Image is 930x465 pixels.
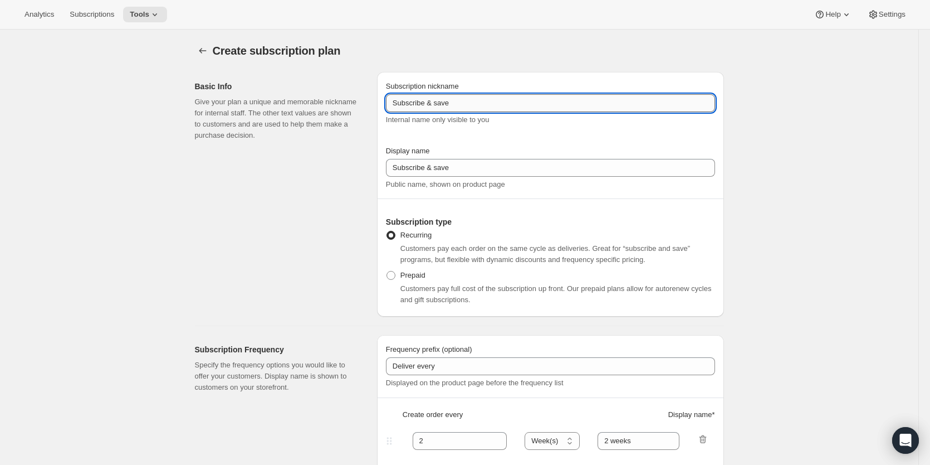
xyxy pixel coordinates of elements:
[25,10,54,19] span: Analytics
[403,409,463,420] span: Create order every
[386,94,715,112] input: Subscribe & Save
[195,43,211,59] button: Subscription plans
[879,10,905,19] span: Settings
[63,7,121,22] button: Subscriptions
[386,345,472,353] span: Frequency prefix (optional)
[386,216,715,227] h2: Subscription type
[892,427,919,454] div: Open Intercom Messenger
[386,379,564,387] span: Displayed on the product page before the frequency list
[400,284,712,304] span: Customers pay full cost of the subscription up front. Our prepaid plans allow for autorenew cycle...
[386,180,505,188] span: Public name, shown on product page
[18,7,61,22] button: Analytics
[807,7,858,22] button: Help
[213,45,341,57] span: Create subscription plan
[386,147,430,155] span: Display name
[400,271,425,279] span: Prepaid
[195,81,359,92] h2: Basic Info
[861,7,912,22] button: Settings
[195,344,359,355] h2: Subscription Frequency
[195,96,359,141] p: Give your plan a unique and memorable nickname for internal staff. The other text values are show...
[400,244,690,264] span: Customers pay each order on the same cycle as deliveries. Great for “subscribe and save” programs...
[825,10,840,19] span: Help
[130,10,149,19] span: Tools
[400,231,432,239] span: Recurring
[195,360,359,393] p: Specify the frequency options you would like to offer your customers. Display name is shown to cu...
[668,409,715,420] span: Display name *
[123,7,167,22] button: Tools
[386,82,459,90] span: Subscription nickname
[70,10,114,19] span: Subscriptions
[598,432,679,450] input: 1 month
[386,357,715,375] input: Deliver every
[386,159,715,177] input: Subscribe & Save
[386,115,490,124] span: Internal name only visible to you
